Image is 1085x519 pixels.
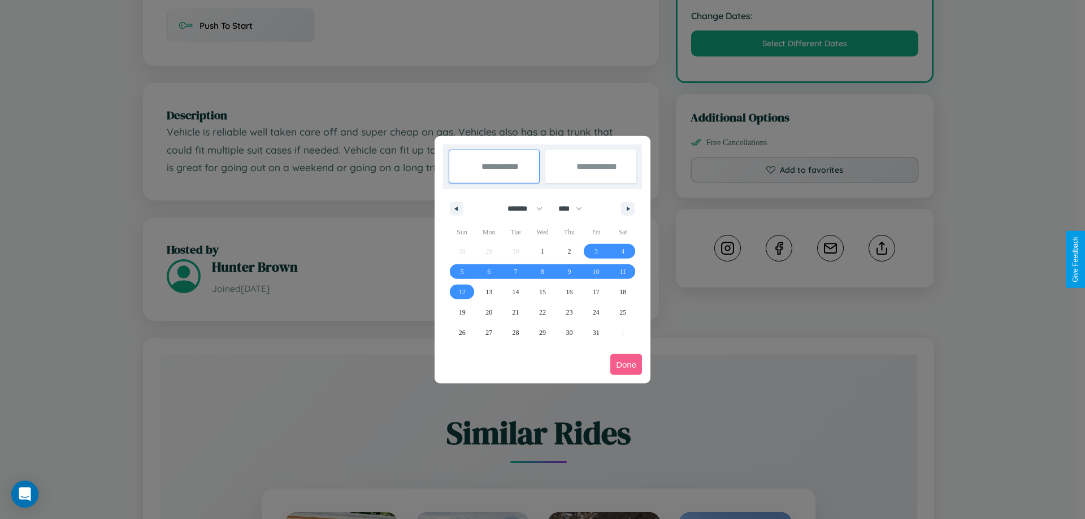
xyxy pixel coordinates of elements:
span: 27 [485,322,492,343]
span: 25 [619,302,626,322]
span: Sun [449,223,475,241]
span: 16 [566,282,572,302]
span: 22 [539,302,546,322]
span: 3 [594,241,598,261]
button: 15 [529,282,555,302]
button: 29 [529,322,555,343]
button: 9 [556,261,583,282]
span: Tue [502,223,529,241]
span: Fri [583,223,609,241]
button: 13 [475,282,502,302]
button: 3 [583,241,609,261]
span: 12 [459,282,466,302]
span: 19 [459,302,466,322]
button: 4 [610,241,636,261]
span: Thu [556,223,583,241]
button: 8 [529,261,555,282]
span: 23 [566,302,572,322]
button: 23 [556,302,583,322]
button: 7 [502,261,529,282]
span: 20 [485,302,492,322]
button: 16 [556,282,583,302]
span: 13 [485,282,492,302]
span: 10 [593,261,600,282]
button: 31 [583,322,609,343]
span: 21 [513,302,519,322]
button: 17 [583,282,609,302]
span: 4 [621,241,624,261]
span: 30 [566,322,572,343]
span: 17 [593,282,600,302]
span: 26 [459,322,466,343]
button: 2 [556,241,583,261]
button: 12 [449,282,475,302]
span: 6 [487,261,491,282]
button: 24 [583,302,609,322]
button: 25 [610,302,636,322]
button: 5 [449,261,475,282]
button: 22 [529,302,555,322]
button: 1 [529,241,555,261]
span: Mon [475,223,502,241]
span: 7 [514,261,518,282]
span: 18 [619,282,626,302]
button: 14 [502,282,529,302]
button: 19 [449,302,475,322]
span: 14 [513,282,519,302]
button: 21 [502,302,529,322]
div: Give Feedback [1071,237,1079,282]
button: 11 [610,261,636,282]
button: 20 [475,302,502,322]
button: 18 [610,282,636,302]
span: 31 [593,322,600,343]
button: 28 [502,322,529,343]
span: 15 [539,282,546,302]
span: Wed [529,223,555,241]
span: 2 [567,241,571,261]
span: 8 [541,261,544,282]
span: 28 [513,322,519,343]
span: 24 [593,302,600,322]
div: Open Intercom Messenger [11,481,38,508]
span: 1 [541,241,544,261]
button: Done [610,354,642,375]
span: 11 [619,261,626,282]
button: 30 [556,322,583,343]
span: Sat [610,223,636,241]
span: 29 [539,322,546,343]
button: 27 [475,322,502,343]
button: 10 [583,261,609,282]
button: 26 [449,322,475,343]
button: 6 [475,261,502,282]
span: 5 [461,261,464,282]
span: 9 [567,261,571,282]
